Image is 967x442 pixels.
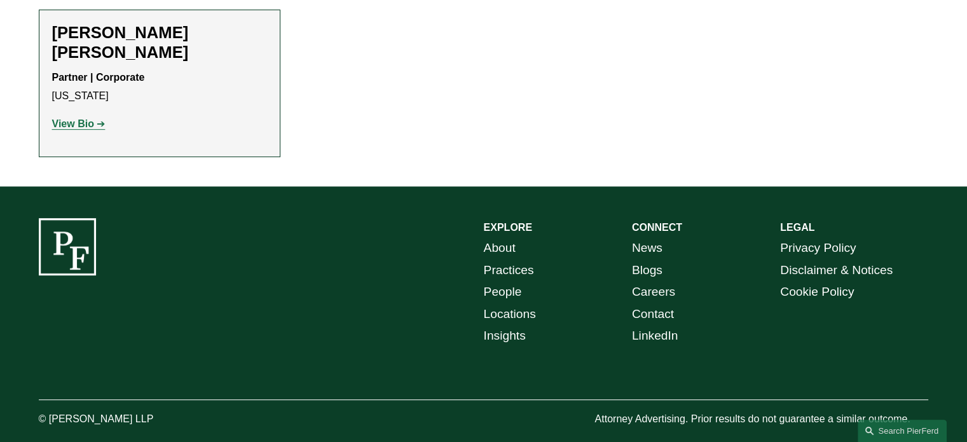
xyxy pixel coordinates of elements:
[632,281,675,303] a: Careers
[594,410,928,429] p: Attorney Advertising. Prior results do not guarantee a similar outcome.
[632,303,674,326] a: Contact
[780,259,893,282] a: Disclaimer & Notices
[52,69,267,106] p: [US_STATE]
[780,281,854,303] a: Cookie Policy
[52,72,145,83] strong: Partner | Corporate
[52,118,94,129] strong: View Bio
[484,222,532,233] strong: EXPLORE
[39,410,224,429] p: © [PERSON_NAME] LLP
[632,259,662,282] a: Blogs
[632,237,662,259] a: News
[484,259,534,282] a: Practices
[484,281,522,303] a: People
[858,420,947,442] a: Search this site
[484,303,536,326] a: Locations
[484,237,516,259] a: About
[780,222,814,233] strong: LEGAL
[52,23,267,62] h2: [PERSON_NAME] [PERSON_NAME]
[632,222,682,233] strong: CONNECT
[484,325,526,347] a: Insights
[632,325,678,347] a: LinkedIn
[52,118,106,129] a: View Bio
[780,237,856,259] a: Privacy Policy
